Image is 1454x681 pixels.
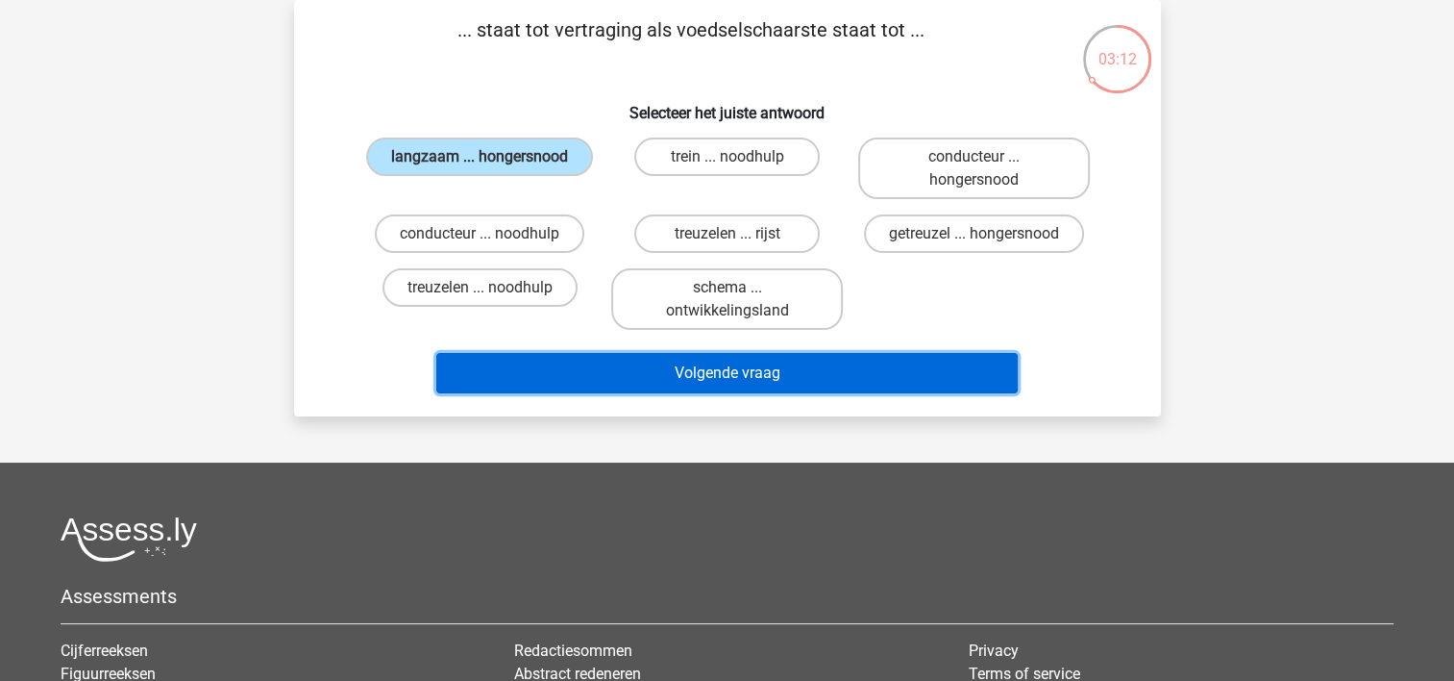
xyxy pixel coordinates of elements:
[864,214,1084,253] label: getreuzel ... hongersnood
[634,214,820,253] label: treuzelen ... rijst
[61,585,1393,608] h5: Assessments
[61,517,197,562] img: Assessly logo
[61,642,148,660] a: Cijferreeksen
[858,138,1090,199] label: conducteur ... hongersnood
[325,15,1058,73] p: ... staat tot vertraging als voedselschaarste staat tot ...
[325,88,1130,122] h6: Selecteer het juiste antwoord
[366,138,593,176] label: langzaam ... hongersnood
[634,138,820,176] label: trein ... noodhulp
[611,268,843,330] label: schema ... ontwikkelingsland
[969,642,1019,660] a: Privacy
[382,268,578,307] label: treuzelen ... noodhulp
[1081,23,1153,71] div: 03:12
[436,353,1018,393] button: Volgende vraag
[375,214,584,253] label: conducteur ... noodhulp
[514,642,632,660] a: Redactiesommen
